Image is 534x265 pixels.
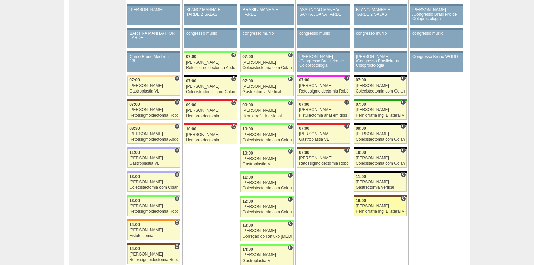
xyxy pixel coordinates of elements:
[242,234,292,239] div: Correção do Refluxo [MEDICAL_DATA] esofágico Robótico
[287,100,293,106] span: Consultório
[127,197,180,216] a: H 13:00 [PERSON_NAME] Retossigmoidectomia Robótica
[127,77,180,96] a: H 07:00 [PERSON_NAME] Gastroplastia VL
[129,252,178,257] div: [PERSON_NAME]
[297,99,350,101] div: Key: Bartira
[242,186,292,190] div: Colecistectomia com Colangiografia VL
[356,31,404,36] div: congresso murilo
[354,197,406,216] a: C 16:00 [PERSON_NAME] Herniorrafia Ing. Bilateral VL
[184,30,237,48] a: congresso murilo
[242,199,253,204] span: 12:00
[297,147,350,149] div: Key: Santa Joana
[240,51,293,53] div: Key: Brasil
[242,79,253,83] span: 07:00
[356,84,405,88] div: [PERSON_NAME]
[130,55,178,63] div: Curso Bruno Medtronic 13h
[242,162,292,166] div: Gastroplastia VL
[240,30,293,48] a: congresso murilo
[297,53,350,72] a: [PERSON_NAME] /Congresso Brasileiro de Coloproctologia
[231,76,236,82] span: Consultório
[127,219,180,221] div: Key: São Luiz - SCS
[129,209,178,214] div: Retossigmoidectomia Robótica
[186,8,235,17] div: BLANC/ MANHÃ E TARDE 2 SALAS
[297,4,350,6] div: Key: Aviso
[242,223,253,228] span: 13:00
[287,245,293,250] span: Hospital
[354,173,406,192] a: C 11:00 [PERSON_NAME] Gastrectomia Vertical
[186,132,235,137] div: [PERSON_NAME]
[240,101,293,120] a: C 09:00 [PERSON_NAME] Herniorrafia Incisional
[129,108,178,112] div: [PERSON_NAME]
[354,53,406,72] a: [PERSON_NAME] /Congresso Brasileiro de Coloproctologia
[184,123,237,125] div: Key: Assunção
[242,253,292,257] div: [PERSON_NAME]
[412,8,461,21] div: [PERSON_NAME] /Congresso Brasileiro de Coloproctologia
[354,28,406,30] div: Key: Aviso
[299,113,348,118] div: Fistulectomia anal em dois tempos
[297,51,350,53] div: Key: Aviso
[186,103,196,107] span: 09:00
[354,125,406,144] a: C 09:00 [PERSON_NAME] Colecistectomia com Colangiografia VL
[174,172,179,177] span: Hospital
[356,185,405,190] div: Gastrectomia Vertical
[129,161,178,166] div: Gastroplastia VL
[287,76,293,82] span: Hospital
[344,124,349,129] span: Hospital
[354,195,406,197] div: Key: Santa Joana
[127,53,180,72] a: Curso Bruno Medtronic 13h
[354,123,406,125] div: Key: Blanc
[240,4,293,6] div: Key: Aviso
[410,4,463,6] div: Key: Aviso
[344,100,349,105] span: Consultório
[129,113,178,118] div: Retossigmoidectomia Robótica
[356,78,366,82] span: 07:00
[174,100,179,105] span: Hospital
[240,244,293,246] div: Key: Brasil
[356,209,405,214] div: Herniorrafia Ing. Bilateral VL
[299,102,309,107] span: 07:00
[184,101,237,120] a: C 09:00 [PERSON_NAME] Hemorroidectomia
[356,198,366,203] span: 16:00
[356,55,404,68] div: [PERSON_NAME] /Congresso Brasileiro de Coloproctologia
[356,156,405,160] div: [PERSON_NAME]
[412,31,461,36] div: congresso murilo
[242,151,253,156] span: 10:00
[299,84,348,88] div: [PERSON_NAME]
[354,30,406,48] a: congresso murilo
[356,180,405,184] div: [PERSON_NAME]
[287,197,293,202] span: Hospital
[297,77,350,96] a: H 07:00 [PERSON_NAME] Retossigmoidectomia Robótica
[356,89,405,94] div: Colecistectomia com Colangiografia VL
[127,99,180,101] div: Key: Santa Joana
[242,259,292,263] div: Gastroplastia VL
[127,125,180,144] a: H 08:30 [PERSON_NAME] Retossigmoidectomia Abdominal VL
[184,125,237,144] a: C 10:00 [PERSON_NAME] Hemorroidectomia
[287,172,293,178] span: Consultório
[186,54,196,59] span: 07:00
[240,147,293,149] div: Key: Brasil
[130,31,178,40] div: BARTIRA MANHÃ/ IFOR TARDE
[354,77,406,96] a: C 07:00 [PERSON_NAME] Colecistectomia com Colangiografia VL
[410,51,463,53] div: Key: Aviso
[242,157,292,161] div: [PERSON_NAME]
[129,258,178,262] div: Retossigmoidectomia Robótica
[354,6,406,25] a: BLANC/ MANHÃ E TARDE 2 SALAS
[354,147,406,149] div: Key: Blanc
[186,84,235,89] div: [PERSON_NAME]
[356,174,366,179] span: 11:00
[401,76,406,81] span: Consultório
[240,77,293,96] a: H 07:00 [PERSON_NAME] Gastrectomia Vertical
[356,102,366,107] span: 07:00
[129,150,140,155] span: 11:00
[186,79,196,83] span: 07:00
[356,113,405,118] div: Herniorrafia Ing. Bilateral VL
[129,78,140,82] span: 07:00
[127,173,180,192] a: H 13:00 [PERSON_NAME] Colecistectomia com Colangiografia VL
[287,148,293,154] span: Consultório
[287,221,293,226] span: Consultório
[129,185,178,190] div: Colecistectomia com Colangiografia VL
[242,90,292,94] div: Gastrectomia Vertical
[184,28,237,30] div: Key: Aviso
[401,100,406,105] span: Consultório
[410,53,463,72] a: Congresso Bruno WGDD
[297,75,350,77] div: Key: Pro Matre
